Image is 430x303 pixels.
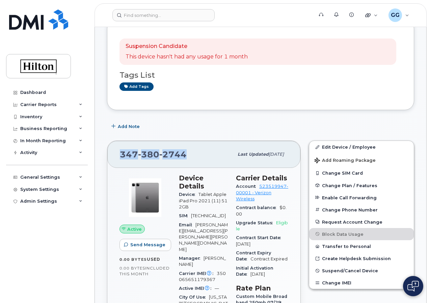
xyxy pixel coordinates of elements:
span: Account [236,184,259,189]
span: Change Plan / Features [322,183,377,188]
span: Initial Activation Date [236,266,273,277]
button: Change IMEI [309,277,414,289]
button: Change SIM Card [309,167,414,179]
button: Add Note [107,120,145,132]
span: SIM [179,213,191,218]
button: Transfer to Personal [309,240,414,252]
span: Active IMEI [179,286,215,291]
div: Gwendolyn Garrison [384,8,414,22]
button: Suspend/Cancel Device [309,264,414,277]
span: City Of Use [179,295,209,300]
h3: Tags List [119,71,402,79]
button: Block Data Usage [309,228,414,240]
span: Carrier IMEI [179,271,217,276]
span: $0.00 [236,205,287,216]
h3: Device Details [179,174,228,190]
span: Contract Expired [250,256,288,261]
a: Add tags [119,82,154,91]
span: Enable Call Forwarding [322,195,377,200]
img: Open chat [407,281,419,292]
span: Device [179,192,198,197]
span: Send Message [130,242,165,248]
span: Upgrade Status [236,220,276,225]
span: [DATE] [269,152,284,157]
span: Contract Start Date [236,235,284,240]
span: [DATE] [250,272,265,277]
input: Find something... [112,9,215,21]
span: — [215,286,219,291]
span: Tablet Apple iPad Pro 2021 (11) 512GB [179,192,227,209]
span: 380 [138,149,159,159]
span: 350065651179367 [179,271,226,282]
span: Add Roaming Package [315,158,376,164]
span: Manager [179,256,204,261]
button: Change Plan / Features [309,179,414,192]
span: 347 [120,149,187,159]
button: Change Phone Number [309,204,414,216]
a: Create Helpdesk Submission [309,252,414,264]
p: Suspension Candidate [126,43,248,50]
p: This device hasn't had any usage for 1 month [126,53,248,61]
button: Request Account Change [309,216,414,228]
span: Suspend/Cancel Device [322,268,378,273]
span: Contract Expiry Date [236,250,271,261]
span: [TECHNICAL_ID] [191,213,226,218]
span: 0.00 Bytes [119,266,145,271]
a: 523519947-00001 - Verizon Wireless [236,184,288,201]
a: Edit Device / Employee [309,141,414,153]
div: Quicklinks [360,8,382,22]
span: Contract balance [236,205,279,210]
span: Add Note [118,123,140,130]
h3: Carrier Details [236,174,288,182]
h3: Rate Plan [236,284,288,292]
button: Send Message [119,239,171,251]
span: [PERSON_NAME][EMAIL_ADDRESS][PERSON_NAME][PERSON_NAME][DOMAIN_NAME] [179,222,228,252]
span: Last updated [238,152,269,157]
span: Email [179,222,195,227]
button: Enable Call Forwarding [309,192,414,204]
span: 2744 [159,149,187,159]
span: 0.00 Bytes [119,257,147,262]
span: GG [391,11,400,19]
span: Active [127,226,142,232]
button: Add Roaming Package [309,153,414,167]
span: used [147,257,160,262]
span: included this month [119,266,170,277]
img: image20231002-3703462-f5z94h.jpeg [125,177,165,218]
span: [DATE] [236,242,250,247]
